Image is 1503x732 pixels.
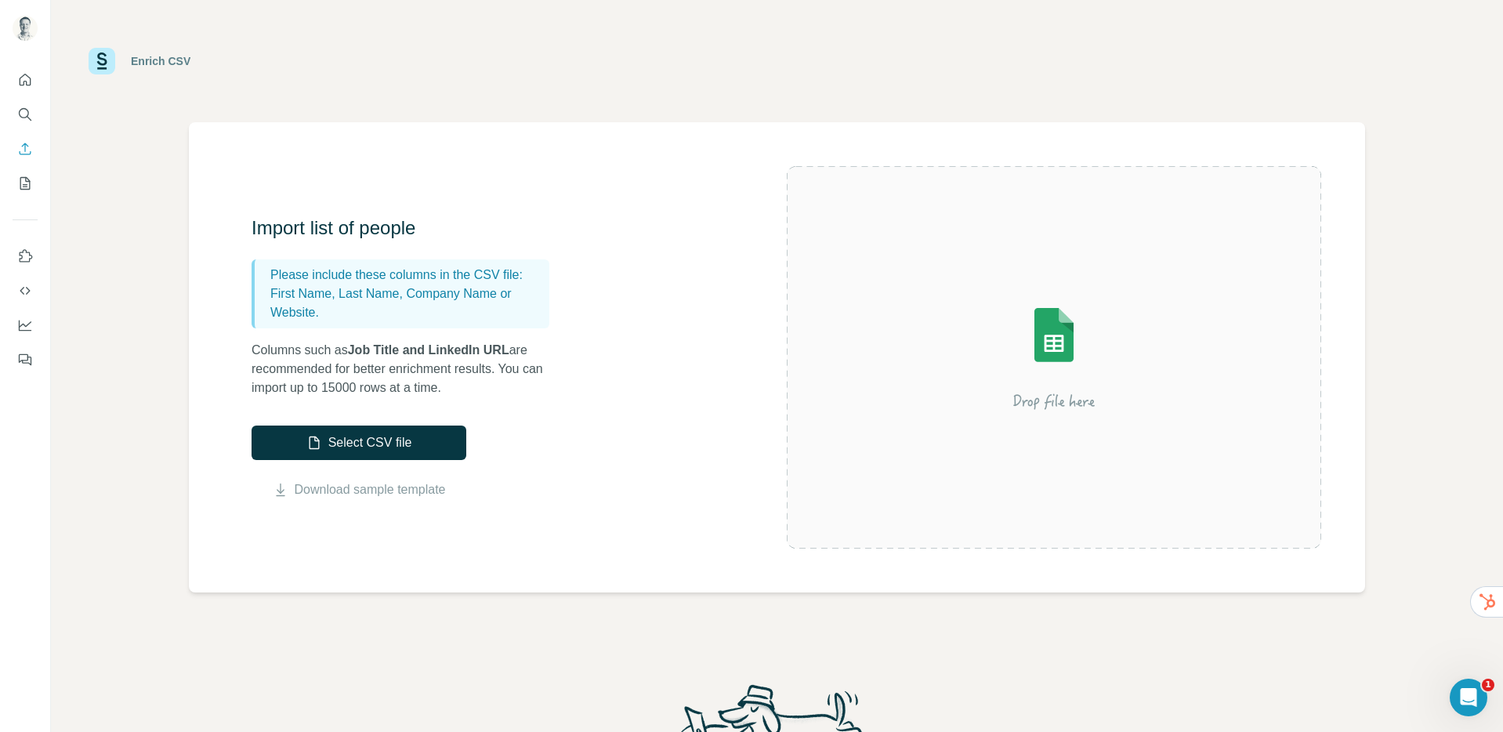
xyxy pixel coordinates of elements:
span: Job Title and LinkedIn URL [348,343,509,357]
img: Surfe Illustration - Drop file here or select below [913,263,1195,451]
button: Search [13,100,38,129]
div: Enrich CSV [131,53,190,69]
img: Avatar [13,16,38,41]
button: Download sample template [252,480,466,499]
h3: Import list of people [252,216,565,241]
span: 1 [1482,679,1494,691]
iframe: Intercom live chat [1450,679,1487,716]
p: First Name, Last Name, Company Name or Website. [270,284,543,322]
button: Feedback [13,346,38,374]
button: My lists [13,169,38,197]
button: Enrich CSV [13,135,38,163]
p: Columns such as are recommended for better enrichment results. You can import up to 15000 rows at... [252,341,565,397]
button: Select CSV file [252,426,466,460]
button: Quick start [13,66,38,94]
button: Use Surfe on LinkedIn [13,242,38,270]
a: Download sample template [295,480,446,499]
button: Dashboard [13,311,38,339]
p: Please include these columns in the CSV file: [270,266,543,284]
button: Use Surfe API [13,277,38,305]
img: Surfe Logo [89,48,115,74]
